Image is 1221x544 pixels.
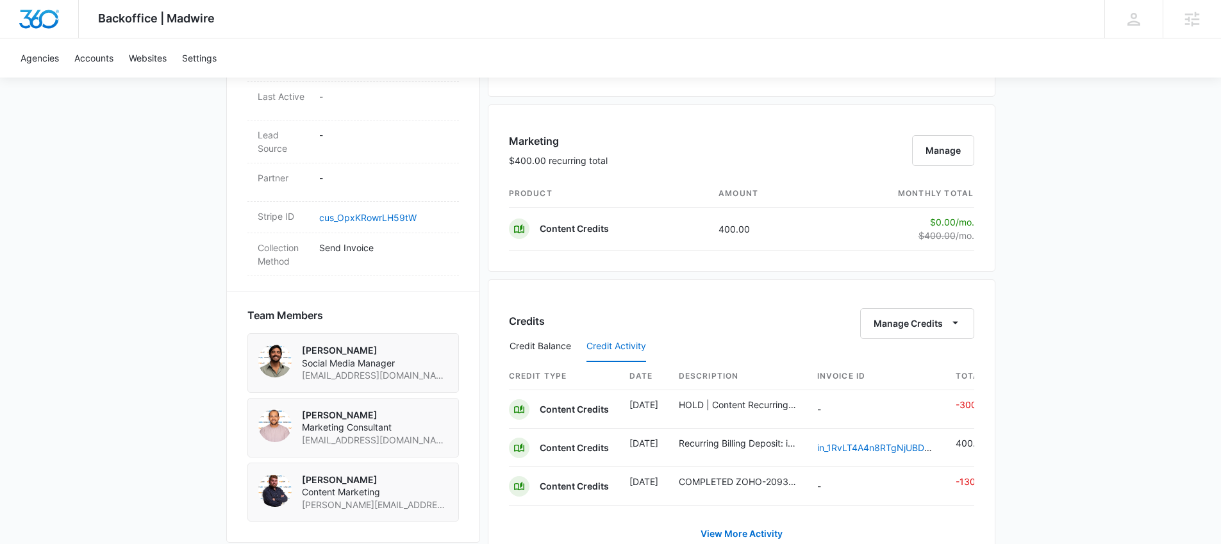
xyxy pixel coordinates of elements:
div: Last Active- [247,82,459,120]
p: Send Invoice [319,241,449,254]
span: [EMAIL_ADDRESS][DOMAIN_NAME] [302,369,448,382]
p: Content Credits [540,480,609,493]
dt: Lead Source [258,128,309,155]
p: - [319,171,449,185]
span: /mo. [956,217,974,227]
dt: Stripe ID [258,210,309,223]
p: Content Credits [540,441,609,454]
div: Partner- [247,163,459,202]
span: [PERSON_NAME][EMAIL_ADDRESS][PERSON_NAME][DOMAIN_NAME] [302,499,448,511]
img: Gabi CruzMaldonado [258,344,292,377]
span: [EMAIL_ADDRESS][DOMAIN_NAME] [302,434,448,447]
p: - [319,128,449,142]
a: in_1RvLT4A4n8RTgNjUBDFFipkY [817,442,953,453]
span: Marketing Consultant [302,421,448,434]
s: $400.00 [918,230,956,241]
a: cus_OpxKRowrLH59tW [319,212,417,223]
a: Agencies [13,38,67,78]
td: - [807,467,945,506]
p: [DATE] [629,398,658,411]
th: product [509,180,709,208]
p: COMPLETED ZOHO-2093576000008543228 [679,475,797,488]
th: Invoice ID [807,363,945,390]
th: Description [669,363,807,390]
span: Social Media Manager [302,357,448,370]
p: Content Credits [540,222,609,235]
h3: Credits [509,313,545,329]
th: Credit Type [509,363,619,390]
td: 400.00 [708,208,818,251]
th: monthly total [818,180,974,208]
p: $0.00 [914,215,974,229]
p: [PERSON_NAME] [302,474,448,486]
p: Content Credits [540,403,609,416]
span: /mo. [956,230,974,241]
th: amount [708,180,818,208]
a: Settings [174,38,224,78]
div: Collection MethodSend Invoice [247,233,459,276]
img: Danny Fockler [258,474,292,507]
div: Stripe IDcus_OpxKRowrLH59tW [247,202,459,233]
div: Lead Source- [247,120,459,163]
a: Websites [121,38,174,78]
img: Jordan Clay [258,409,292,442]
span: Team Members [247,308,323,323]
dt: Collection Method [258,241,309,268]
p: -1300.00 [956,475,995,488]
p: $400.00 recurring total [509,154,608,167]
h3: Marketing [509,133,608,149]
p: -300.00 [956,398,995,411]
span: Content Marketing [302,486,448,499]
th: Total [945,363,995,390]
p: [DATE] [629,475,658,488]
span: Backoffice | Madwire [98,12,215,25]
a: Accounts [67,38,121,78]
p: [PERSON_NAME] [302,344,448,357]
p: [PERSON_NAME] [302,409,448,422]
button: Manage Credits [860,308,974,339]
p: 400.00 [956,436,995,450]
p: [DATE] [629,436,658,450]
p: - [319,90,449,103]
td: - [807,390,945,429]
p: Recurring Billing Deposit: in_1RvLT4A4n8RTgNjUBDFFipkY [679,436,797,450]
th: Date [619,363,669,390]
p: HOLD | Content Recurring - M47121 [679,398,797,411]
button: Manage [912,135,974,166]
button: Credit Activity [586,331,646,362]
dt: Last Active [258,90,309,103]
button: Credit Balance [510,331,571,362]
dt: Partner [258,171,309,185]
